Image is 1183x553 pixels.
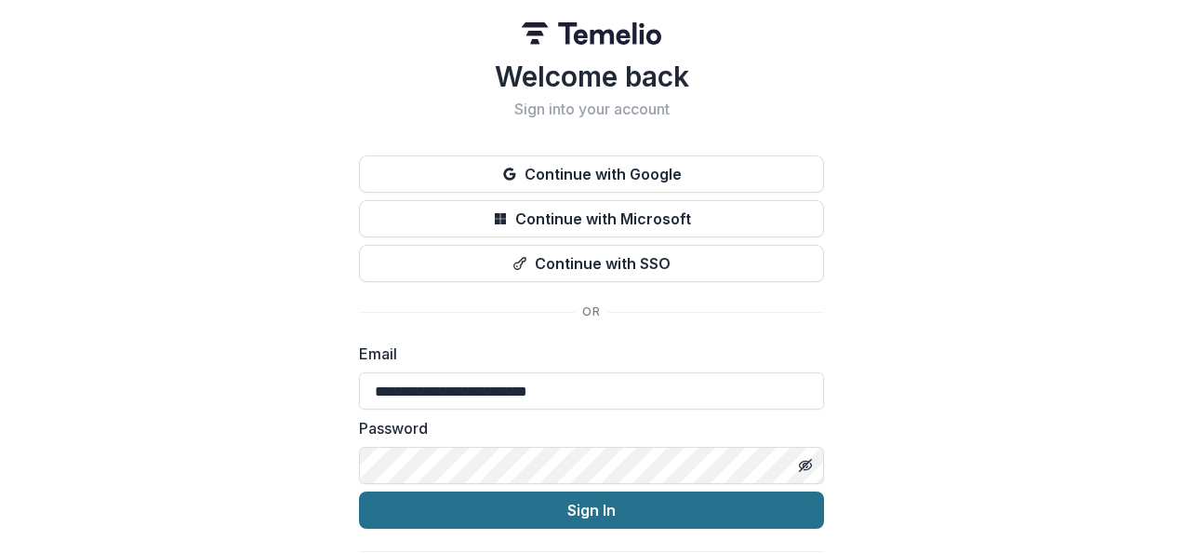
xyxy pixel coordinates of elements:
img: Temelio [522,22,661,45]
h1: Welcome back [359,60,824,93]
label: Email [359,343,813,365]
label: Password [359,417,813,439]
button: Continue with SSO [359,245,824,282]
button: Continue with Google [359,155,824,193]
button: Sign In [359,492,824,529]
h2: Sign into your account [359,101,824,118]
button: Continue with Microsoft [359,200,824,237]
button: Toggle password visibility [791,451,820,480]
